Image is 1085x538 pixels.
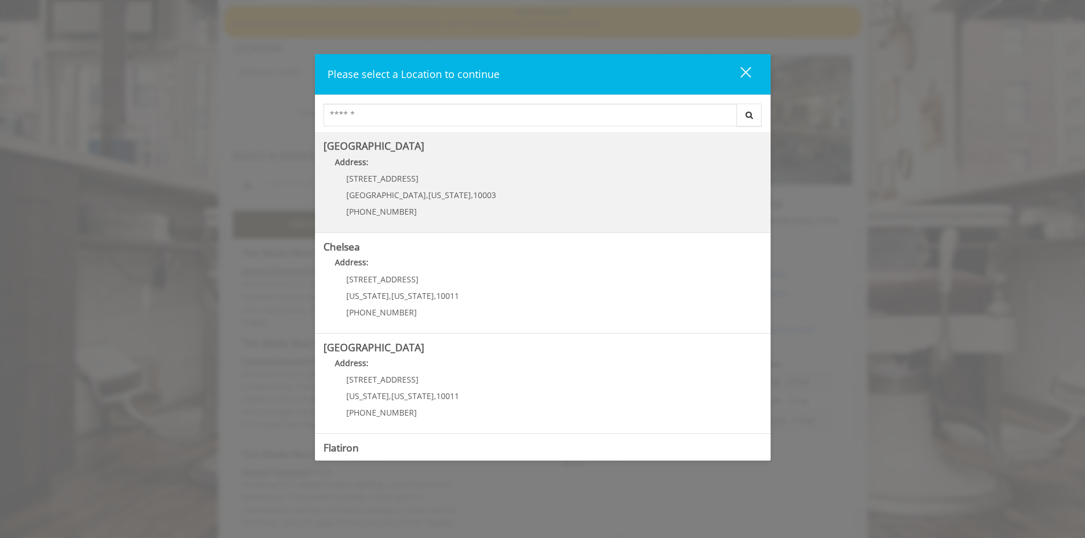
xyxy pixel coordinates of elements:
span: [US_STATE] [346,290,389,301]
div: close dialog [727,66,750,83]
span: , [434,391,436,401]
span: , [426,190,428,200]
b: Address: [335,157,369,167]
span: , [471,190,473,200]
span: [US_STATE] [428,190,471,200]
b: Address: [335,257,369,268]
span: [US_STATE] [346,391,389,401]
span: , [434,290,436,301]
div: Center Select [324,104,762,132]
span: [STREET_ADDRESS] [346,374,419,385]
span: [STREET_ADDRESS] [346,173,419,184]
span: , [389,391,391,401]
b: Address: [335,358,369,368]
span: [PHONE_NUMBER] [346,307,417,318]
i: Search button [743,111,756,119]
b: Chelsea [324,240,360,253]
span: 10003 [473,190,496,200]
button: close dialog [719,63,758,86]
span: [STREET_ADDRESS] [346,274,419,285]
span: [PHONE_NUMBER] [346,206,417,217]
span: [US_STATE] [391,290,434,301]
span: [PHONE_NUMBER] [346,407,417,418]
span: Please select a Location to continue [327,67,499,81]
span: 10011 [436,391,459,401]
b: Flatiron [324,441,359,454]
input: Search Center [324,104,737,126]
span: , [389,290,391,301]
span: [GEOGRAPHIC_DATA] [346,190,426,200]
span: [US_STATE] [391,391,434,401]
span: 10011 [436,290,459,301]
b: [GEOGRAPHIC_DATA] [324,139,424,153]
b: [GEOGRAPHIC_DATA] [324,340,424,354]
